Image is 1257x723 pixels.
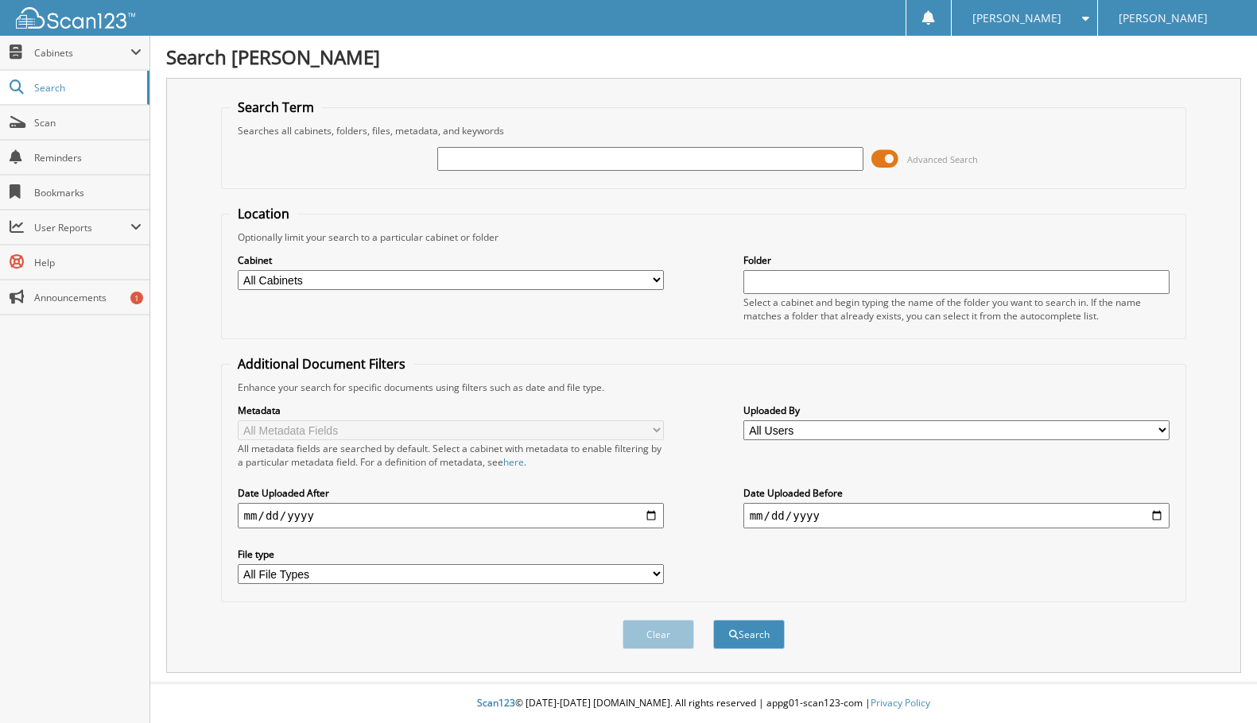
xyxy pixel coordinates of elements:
span: [PERSON_NAME] [1119,14,1208,23]
button: Search [713,620,785,649]
span: Cabinets [34,46,130,60]
label: File type [238,547,665,561]
span: Reminders [34,151,142,164]
div: 1 [130,292,143,304]
span: Bookmarks [34,186,142,199]
button: Clear [623,620,694,649]
label: Folder [743,253,1170,267]
a: Privacy Policy [871,696,930,709]
legend: Location [230,205,297,222]
div: Optionally limit your search to a particular cabinet or folder [230,230,1178,244]
span: Search [34,81,139,95]
label: Date Uploaded After [238,486,665,500]
span: Scan123 [477,696,515,709]
label: Date Uploaded Before [743,486,1170,500]
span: Announcements [34,291,142,304]
span: User Reports [34,221,130,234]
div: Searches all cabinets, folders, files, metadata, and keywords [230,124,1178,137]
input: start [238,503,665,528]
div: Enhance your search for specific documents using filters such as date and file type. [230,381,1178,394]
label: Uploaded By [743,404,1170,417]
legend: Search Term [230,99,322,116]
label: Metadata [238,404,665,417]
span: Advanced Search [907,153,978,165]
a: here [503,455,524,469]
span: Scan [34,116,142,130]
div: © [DATE]-[DATE] [DOMAIN_NAME]. All rights reserved | appg01-scan123-com | [150,684,1257,723]
input: end [743,503,1170,528]
img: scan123-logo-white.svg [16,7,135,29]
span: Help [34,256,142,269]
span: [PERSON_NAME] [972,14,1061,23]
div: All metadata fields are searched by default. Select a cabinet with metadata to enable filtering b... [238,442,665,469]
div: Select a cabinet and begin typing the name of the folder you want to search in. If the name match... [743,296,1170,323]
label: Cabinet [238,253,665,267]
h1: Search [PERSON_NAME] [166,44,1241,70]
legend: Additional Document Filters [230,355,413,373]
